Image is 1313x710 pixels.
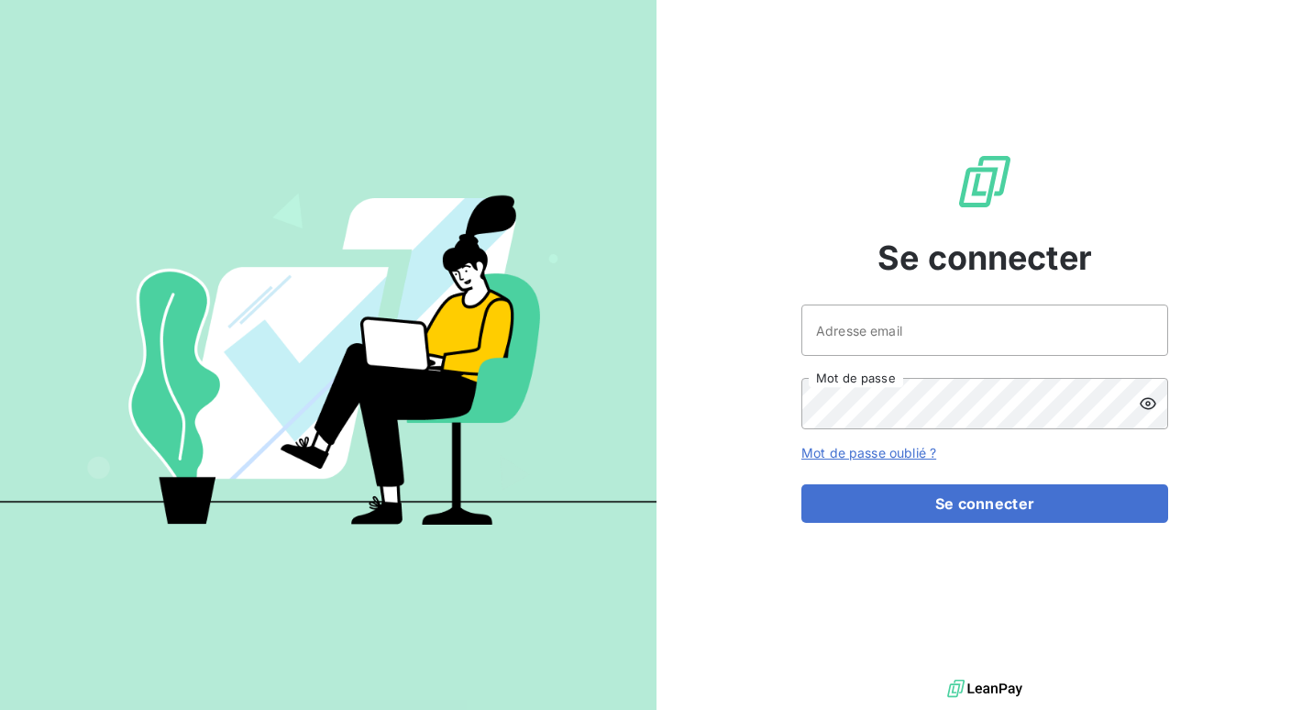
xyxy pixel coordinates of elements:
input: placeholder [801,305,1168,356]
a: Mot de passe oublié ? [801,445,936,460]
img: logo [947,675,1022,703]
button: Se connecter [801,484,1168,523]
span: Se connecter [877,233,1092,283]
img: Logo LeanPay [955,152,1014,211]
